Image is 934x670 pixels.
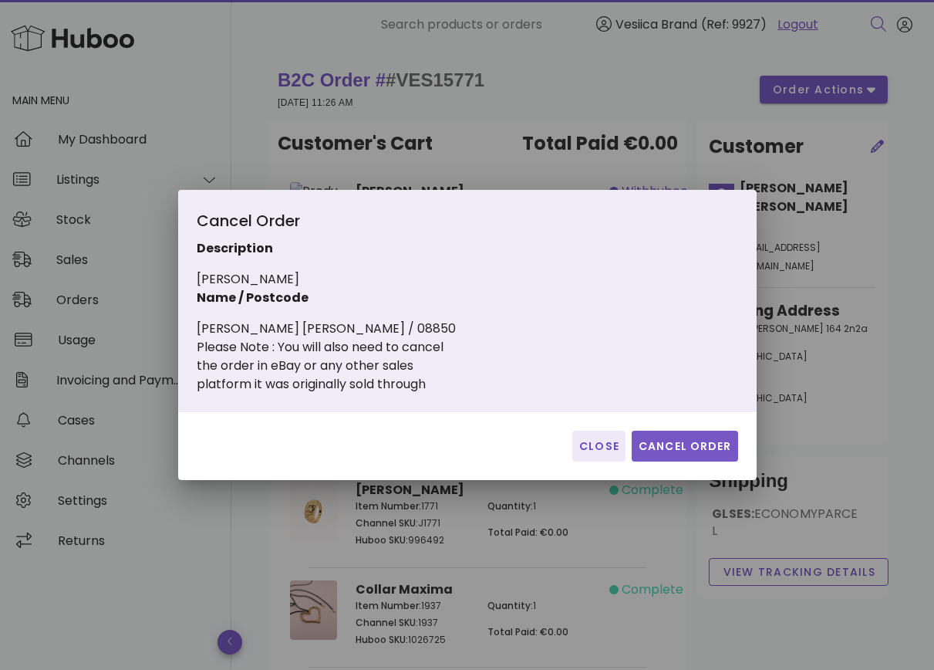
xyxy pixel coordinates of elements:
span: Cancel Order [638,438,732,455]
span: Close [578,438,619,455]
button: Close [572,431,625,462]
p: Name / Postcode [197,289,543,307]
div: Cancel Order [197,208,543,239]
div: [PERSON_NAME] [PERSON_NAME] [PERSON_NAME] / 08850 [197,208,543,394]
p: Description [197,239,543,258]
div: Please Note : You will also need to cancel the order in eBay or any other sales platform it was o... [197,338,543,394]
button: Cancel Order [632,431,738,462]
